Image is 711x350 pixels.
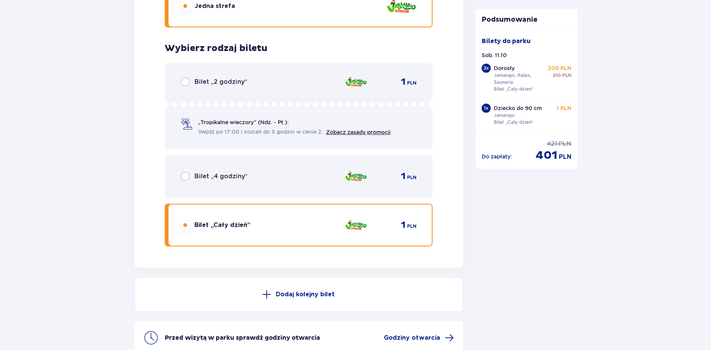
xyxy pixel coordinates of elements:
span: „Tropikalne wieczory" (Ndz. - Pt.): [198,118,289,126]
span: Bilet „2 godziny” [194,78,247,86]
p: Do zapłaty : [482,153,512,160]
span: 1 [401,219,406,231]
p: Bilety do parku [482,37,531,45]
span: 210 [553,72,561,79]
p: Jamango, Relax, Saunaria [494,72,546,86]
span: PLN [559,153,571,161]
p: Bilet „Cały dzień” [494,119,534,126]
button: Dodaj kolejny bilet [134,277,463,312]
span: Godziny otwarcia [384,334,440,342]
span: 401 [536,148,557,163]
span: Jedna strefa [194,2,235,10]
p: Dorosły [494,64,515,72]
span: PLN [407,223,417,230]
p: Przed wizytą w parku sprawdź godziny otwarcia [165,334,320,342]
span: PLN [407,174,417,181]
p: 1 PLN [557,104,571,112]
span: PLN [407,80,417,86]
span: 421 [547,140,557,148]
span: Bilet „4 godziny” [194,172,248,181]
span: 1 [401,171,406,182]
p: Sob. 11.10 [482,51,507,59]
span: PLN [562,72,571,79]
h3: Wybierz rodzaj biletu [165,43,267,54]
div: 2 x [482,64,491,73]
a: Godziny otwarcia [384,333,454,342]
p: Dodaj kolejny bilet [276,290,335,299]
p: Jamango [494,112,515,119]
span: 1 [401,76,406,88]
p: Podsumowanie [476,15,577,24]
img: Jamango [345,74,367,90]
span: PLN [558,140,571,148]
p: 200 PLN [548,64,571,72]
p: Dziecko do 90 cm [494,104,542,112]
img: Jamango [345,168,367,184]
span: Bilet „Cały dzień” [194,221,250,229]
img: Jamango [345,217,367,233]
span: Wejdź po 17:00 i zostań do 5 godzin w cenie 2. [198,128,323,136]
a: Zobacz zasady promocji [326,129,391,135]
div: 1 x [482,104,491,113]
p: Bilet „Cały dzień” [494,86,534,93]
